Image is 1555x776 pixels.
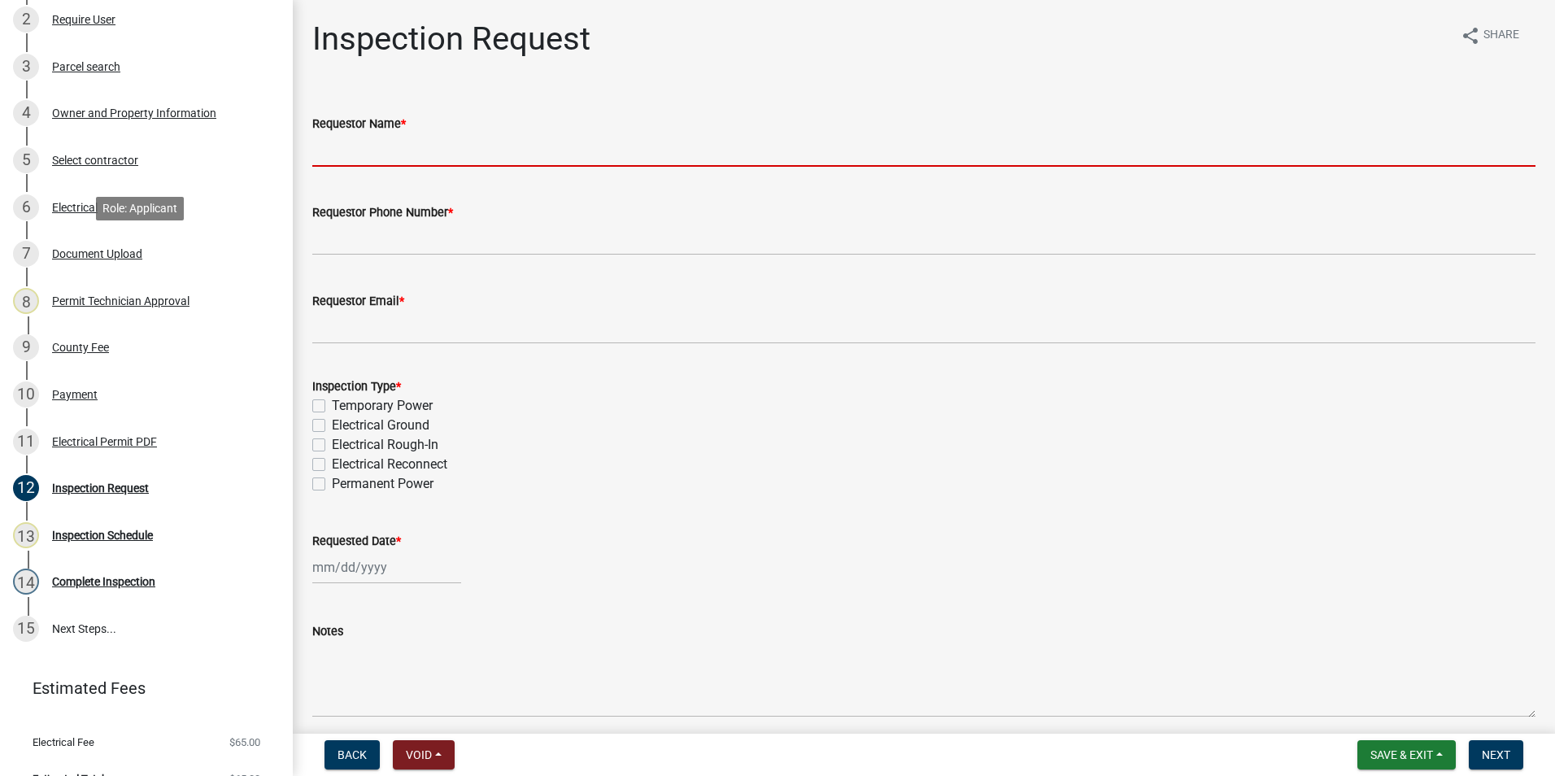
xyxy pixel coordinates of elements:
[52,436,157,447] div: Electrical Permit PDF
[1482,748,1510,761] span: Next
[13,100,39,126] div: 4
[1461,26,1480,46] i: share
[52,482,149,494] div: Inspection Request
[312,551,461,584] input: mm/dd/yyyy
[13,147,39,173] div: 5
[1357,740,1456,769] button: Save & Exit
[312,536,401,547] label: Requested Date
[13,569,39,595] div: 14
[13,381,39,408] div: 10
[1483,26,1519,46] span: Share
[13,522,39,548] div: 13
[96,197,184,220] div: Role: Applicant
[1370,748,1433,761] span: Save & Exit
[13,54,39,80] div: 3
[332,455,447,474] label: Electrical Reconnect
[406,748,432,761] span: Void
[52,248,142,259] div: Document Upload
[52,576,155,587] div: Complete Inspection
[312,296,404,307] label: Requestor Email
[13,429,39,455] div: 11
[52,202,98,213] div: Electrical
[13,672,267,704] a: Estimated Fees
[52,389,98,400] div: Payment
[332,474,433,494] label: Permanent Power
[1469,740,1523,769] button: Next
[13,334,39,360] div: 9
[338,748,367,761] span: Back
[13,194,39,220] div: 6
[52,107,216,119] div: Owner and Property Information
[332,435,438,455] label: Electrical Rough-In
[13,616,39,642] div: 15
[312,626,343,638] label: Notes
[325,740,380,769] button: Back
[52,530,153,541] div: Inspection Schedule
[13,241,39,267] div: 7
[13,7,39,33] div: 2
[332,396,433,416] label: Temporary Power
[52,295,189,307] div: Permit Technician Approval
[229,737,260,748] span: $65.00
[52,342,109,353] div: County Fee
[52,61,120,72] div: Parcel search
[52,14,115,25] div: Require User
[393,740,455,769] button: Void
[312,20,590,59] h1: Inspection Request
[52,155,138,166] div: Select contractor
[312,207,453,219] label: Requestor Phone Number
[1448,20,1532,51] button: shareShare
[312,381,401,393] label: Inspection Type
[33,737,94,748] span: Electrical Fee
[332,416,429,435] label: Electrical Ground
[13,288,39,314] div: 8
[13,475,39,501] div: 12
[312,119,406,130] label: Requestor Name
